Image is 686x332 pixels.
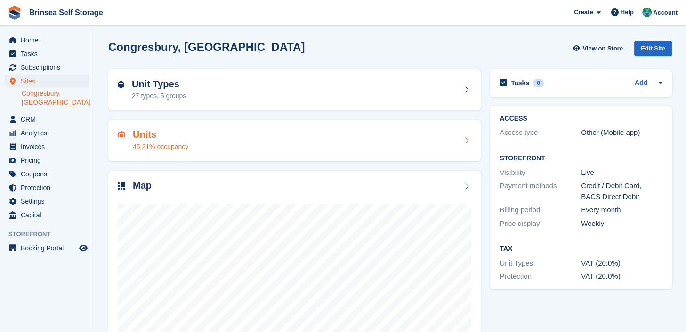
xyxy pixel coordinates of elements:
a: Edit Site [634,41,672,60]
a: Preview store [78,242,89,254]
h2: Tasks [511,79,529,87]
div: Weekly [581,218,662,229]
a: Unit Types 27 types, 5 groups [108,69,481,111]
span: CRM [21,113,77,126]
div: 45.21% occupancy [133,142,188,152]
span: Tasks [21,47,77,60]
span: Coupons [21,167,77,181]
h2: Congresbury, [GEOGRAPHIC_DATA] [108,41,305,53]
a: menu [5,47,89,60]
span: Subscriptions [21,61,77,74]
div: VAT (20.0%) [581,258,662,269]
div: 0 [533,79,544,87]
a: menu [5,113,89,126]
span: Help [621,8,634,17]
h2: Tax [500,245,662,253]
span: Create [574,8,593,17]
span: Analytics [21,126,77,140]
a: menu [5,208,89,222]
span: Capital [21,208,77,222]
h2: Map [133,180,152,191]
a: View on Store [572,41,627,56]
a: Units 45.21% occupancy [108,120,481,161]
a: menu [5,61,89,74]
div: Unit Types [500,258,581,269]
a: menu [5,181,89,194]
a: menu [5,126,89,140]
a: Add [635,78,647,89]
div: Payment methods [500,181,581,202]
div: Credit / Debit Card, BACS Direct Debit [581,181,662,202]
img: unit-icn-7be61d7bf1b0ce9d3e12c5938cc71ed9869f7b940bace4675aadf7bd6d80202e.svg [118,131,125,138]
span: Account [653,8,678,17]
a: menu [5,195,89,208]
div: Protection [500,271,581,282]
div: Price display [500,218,581,229]
span: Settings [21,195,77,208]
a: menu [5,33,89,47]
span: Pricing [21,154,77,167]
div: Other (Mobile app) [581,127,662,138]
h2: Storefront [500,155,662,162]
a: menu [5,154,89,167]
div: Billing period [500,205,581,216]
span: Protection [21,181,77,194]
h2: Units [133,129,188,140]
img: stora-icon-8386f47178a22dfd0bd8f6a31ec36ba5ce8667c1dd55bd0f319d3a0aa187defe.svg [8,6,22,20]
img: unit-type-icn-2b2737a686de81e16bb02015468b77c625bbabd49415b5ef34ead5e3b44a266d.svg [118,81,124,88]
h2: Unit Types [132,79,186,90]
div: 27 types, 5 groups [132,91,186,101]
div: Edit Site [634,41,672,56]
a: Congresbury, [GEOGRAPHIC_DATA] [22,89,89,107]
a: menu [5,241,89,255]
span: View on Store [582,44,623,53]
a: menu [5,140,89,153]
span: Booking Portal [21,241,77,255]
a: menu [5,167,89,181]
img: Jeff Cherson [642,8,652,17]
a: Brinsea Self Storage [25,5,107,20]
div: Visibility [500,167,581,178]
div: VAT (20.0%) [581,271,662,282]
span: Invoices [21,140,77,153]
h2: ACCESS [500,115,662,123]
div: Access type [500,127,581,138]
span: Storefront [8,230,94,239]
div: Every month [581,205,662,216]
img: map-icn-33ee37083ee616e46c38cad1a60f524a97daa1e2b2c8c0bc3eb3415660979fc1.svg [118,182,125,190]
span: Home [21,33,77,47]
a: menu [5,75,89,88]
div: Live [581,167,662,178]
span: Sites [21,75,77,88]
